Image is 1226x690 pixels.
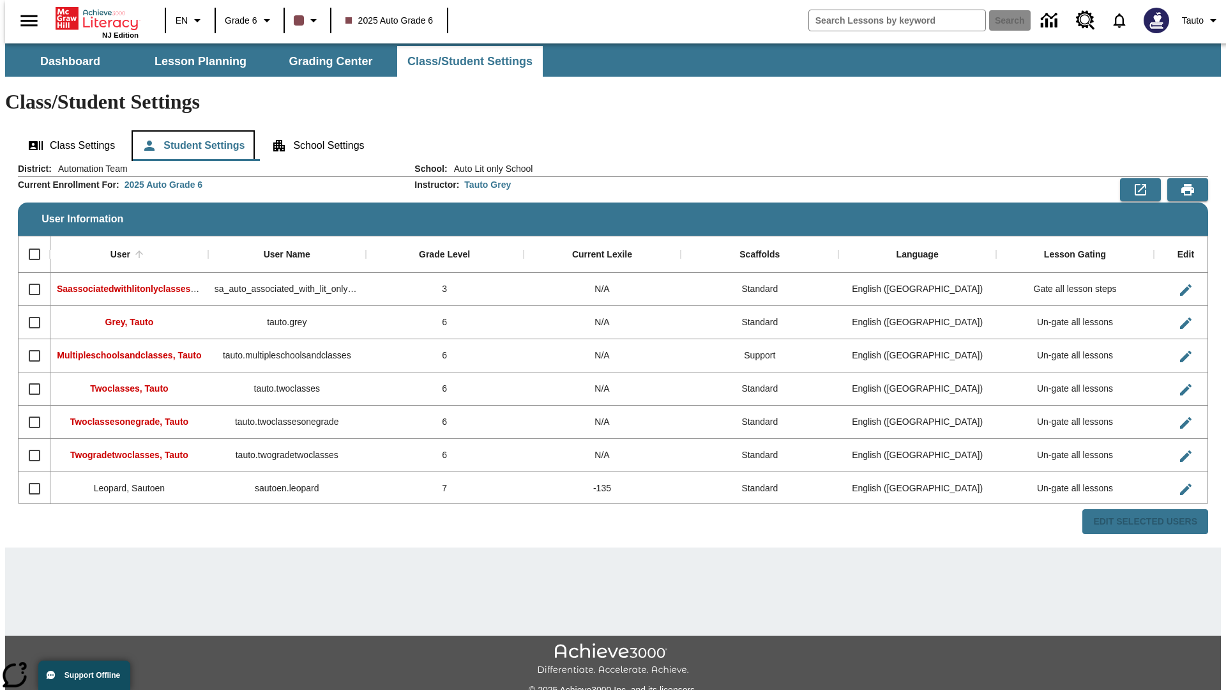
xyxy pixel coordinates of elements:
div: Standard [681,372,838,406]
div: 6 [366,306,524,339]
div: Class/Student Settings [18,130,1208,161]
button: Edit User [1173,310,1199,336]
div: SubNavbar [5,43,1221,77]
img: Achieve3000 Differentiate Accelerate Achieve [537,643,689,676]
span: Grey, Tauto [105,317,154,327]
span: Auto Lit only School [448,162,533,175]
div: Gate all lesson steps [996,273,1154,306]
div: English (US) [838,472,996,505]
div: tauto.twoclasses [208,372,366,406]
div: N/A [524,372,681,406]
a: Home [56,6,139,31]
button: Student Settings [132,130,255,161]
span: Multipleschoolsandclasses, Tauto [57,350,201,360]
div: Un-gate all lessons [996,339,1154,372]
div: tauto.multipleschoolsandclasses [208,339,366,372]
div: 2025 Auto Grade 6 [125,178,202,191]
button: Class/Student Settings [397,46,543,77]
div: Un-gate all lessons [996,472,1154,505]
span: Twoclassesonegrade, Tauto [70,417,188,427]
div: Standard [681,439,838,472]
button: Edit User [1173,443,1199,469]
div: N/A [524,273,681,306]
div: sautoen.leopard [208,472,366,505]
h1: Class/Student Settings [5,90,1221,114]
button: School Settings [261,130,374,161]
button: Language: EN, Select a language [170,9,211,32]
span: 2025 Auto Grade 6 [345,14,434,27]
div: English (US) [838,439,996,472]
button: Profile/Settings [1177,9,1226,32]
div: English (US) [838,372,996,406]
button: Grading Center [267,46,395,77]
span: Saassociatedwithlitonlyclasses, Saassociatedwithlitonlyclasses [57,284,329,294]
div: 6 [366,406,524,439]
span: Leopard, Sautoen [94,483,165,493]
div: 6 [366,439,524,472]
div: Home [56,4,139,39]
div: Standard [681,273,838,306]
span: Twoclasses, Tauto [90,383,168,394]
div: N/A [524,406,681,439]
span: Support Offline [64,671,120,680]
div: Tauto Grey [464,178,511,191]
button: Edit User [1173,410,1199,436]
div: User Name [264,249,310,261]
div: -135 [524,472,681,505]
div: Lesson Gating [1044,249,1106,261]
div: 6 [366,339,524,372]
div: sa_auto_associated_with_lit_only_classes [208,273,366,306]
button: Support Offline [38,661,130,690]
div: 6 [366,372,524,406]
div: N/A [524,306,681,339]
div: English (US) [838,306,996,339]
div: tauto.grey [208,306,366,339]
a: Notifications [1103,4,1136,37]
div: Edit [1177,249,1194,261]
h2: Instructor : [414,180,459,190]
div: English (US) [838,273,996,306]
button: Dashboard [6,46,134,77]
button: Edit User [1173,344,1199,369]
button: Print Preview [1167,178,1208,201]
div: Support [681,339,838,372]
button: Select a new avatar [1136,4,1177,37]
div: SubNavbar [5,46,544,77]
span: Twogradetwoclasses, Tauto [70,450,188,460]
span: User Information [42,213,123,225]
div: N/A [524,339,681,372]
div: Un-gate all lessons [996,372,1154,406]
button: Edit User [1173,377,1199,402]
div: Grade Level [419,249,470,261]
span: Tauto [1182,14,1204,27]
button: Lesson Planning [137,46,264,77]
div: Scaffolds [739,249,780,261]
h2: District : [18,164,52,174]
div: Standard [681,306,838,339]
div: N/A [524,439,681,472]
div: User Information [18,162,1208,535]
button: Edit User [1173,277,1199,303]
div: 7 [366,472,524,505]
span: Automation Team [52,162,128,175]
div: Un-gate all lessons [996,406,1154,439]
div: tauto.twogradetwoclasses [208,439,366,472]
div: User [110,249,130,261]
span: EN [176,14,188,27]
div: Standard [681,406,838,439]
button: Open side menu [10,2,48,40]
div: 3 [366,273,524,306]
button: Edit User [1173,477,1199,502]
span: NJ Edition [102,31,139,39]
h2: Current Enrollment For : [18,180,119,190]
div: Un-gate all lessons [996,439,1154,472]
div: Un-gate all lessons [996,306,1154,339]
button: Export to CSV [1120,178,1161,201]
div: tauto.twoclassesonegrade [208,406,366,439]
div: Current Lexile [572,249,632,261]
h2: School : [414,164,447,174]
div: Standard [681,472,838,505]
div: Language [897,249,939,261]
div: English (US) [838,406,996,439]
button: Class Settings [18,130,125,161]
